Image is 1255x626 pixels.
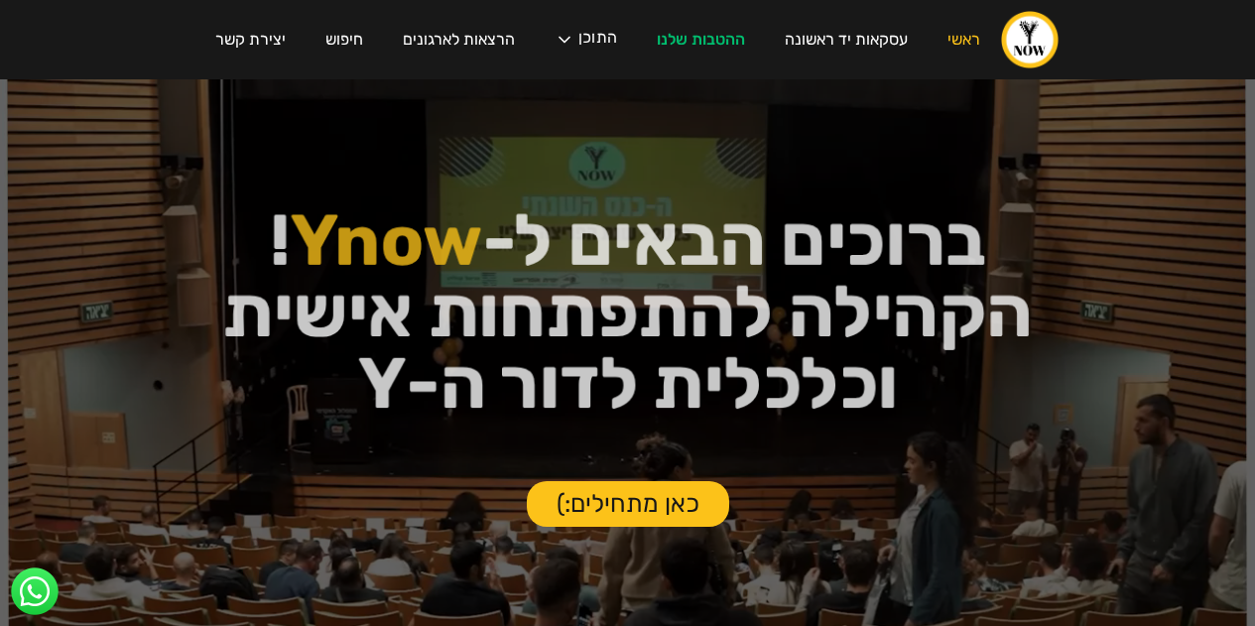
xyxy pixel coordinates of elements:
h1: ברוכים הבאים ל- ! הקהילה להתפתחות אישית וכלכלית לדור ה-Y [126,205,1130,420]
a: home [1000,10,1060,69]
a: כאן מתחילים:) [527,481,729,527]
div: התוכן [578,30,617,50]
a: ראשי [928,12,1000,67]
a: עסקאות יד ראשונה [765,12,928,67]
a: חיפוש [306,12,383,67]
a: ההטבות שלנו [637,12,765,67]
a: יצירת קשר [195,12,306,67]
div: התוכן [535,10,637,69]
a: הרצאות לארגונים [383,12,535,67]
span: Ynow [291,198,482,283]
